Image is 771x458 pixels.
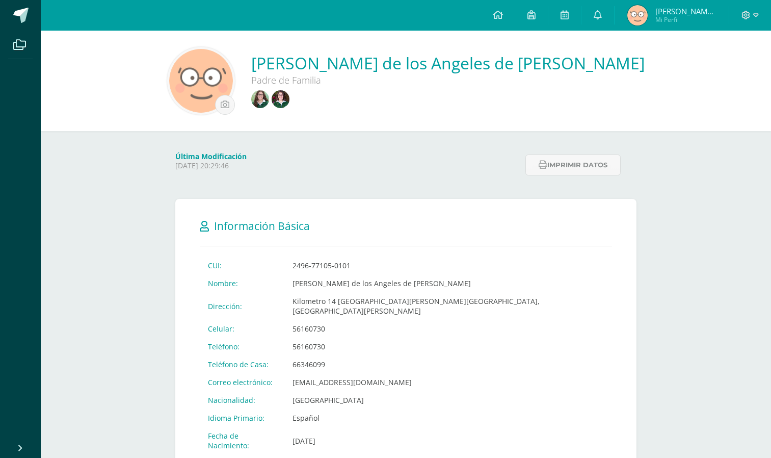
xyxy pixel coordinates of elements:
button: Imprimir datos [525,155,621,175]
td: Nombre: [200,274,284,292]
p: [DATE] 20:29:46 [175,161,519,170]
img: 5a3d20189a0fd4b2570fa93756e479b9.png [169,49,233,113]
td: Teléfono: [200,338,284,355]
td: [DATE] [284,427,612,454]
a: [PERSON_NAME] de los Angeles de [PERSON_NAME] [251,52,645,74]
td: [GEOGRAPHIC_DATA] [284,391,612,409]
span: [PERSON_NAME] de los Angeles [655,6,716,16]
td: 2496-77105-0101 [284,257,612,274]
td: Dirección: [200,292,284,320]
img: 6366ed5ed987100471695a0532754633.png [627,5,648,26]
span: Información Básica [214,219,310,233]
td: Celular: [200,320,284,338]
td: 56160730 [284,320,612,338]
td: Teléfono de Casa: [200,355,284,373]
td: Español [284,409,612,427]
img: 852a587799822a5f9cffaa88356be64e.png [251,90,269,108]
div: Padre de Familia [251,74,557,86]
td: CUI: [200,257,284,274]
span: Mi Perfil [655,15,716,24]
td: Nacionalidad: [200,391,284,409]
h4: Última Modificación [175,151,519,161]
td: 66346099 [284,355,612,373]
td: [EMAIL_ADDRESS][DOMAIN_NAME] [284,373,612,391]
img: 128230bac662f1e147ca94fdc4e93b29.png [272,90,289,108]
td: Fecha de Nacimiento: [200,427,284,454]
td: 56160730 [284,338,612,355]
td: [PERSON_NAME] de los Angeles de [PERSON_NAME] [284,274,612,292]
td: Idioma Primario: [200,409,284,427]
td: Correo electrónico: [200,373,284,391]
td: Kilometro 14 [GEOGRAPHIC_DATA][PERSON_NAME][GEOGRAPHIC_DATA], [GEOGRAPHIC_DATA][PERSON_NAME] [284,292,612,320]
